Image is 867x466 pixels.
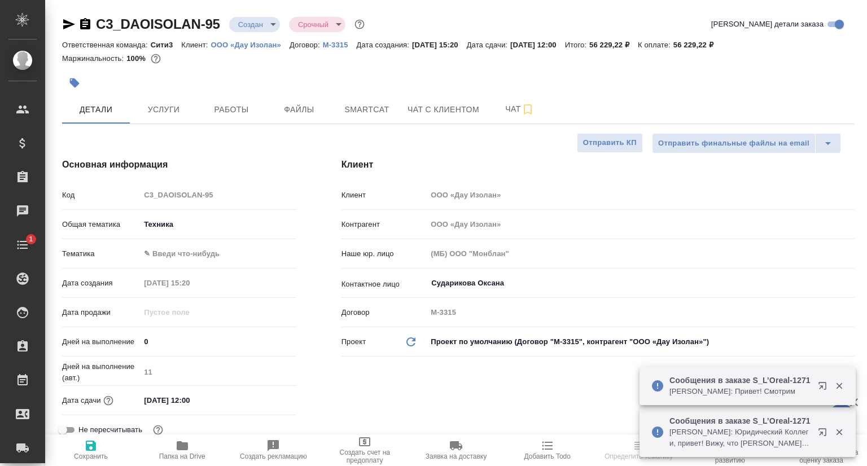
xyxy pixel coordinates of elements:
[3,231,42,259] a: 1
[669,386,811,397] p: [PERSON_NAME]: Привет! Смотрим
[502,434,593,466] button: Добавить Todo
[126,54,148,63] p: 100%
[159,452,205,460] span: Папка на Drive
[140,244,296,263] div: ✎ Введи что-нибудь
[827,381,851,391] button: Закрыть
[140,392,239,408] input: ✎ Введи что-нибудь
[811,375,838,402] button: Открыть в новой вкладке
[62,190,140,201] p: Код
[62,361,140,384] p: Дней на выполнение (авт.)
[211,39,290,49] a: ООО «Дау Изолан»
[74,452,108,460] span: Сохранить
[62,336,140,348] p: Дней на выполнение
[240,452,307,460] span: Создать рекламацию
[467,41,510,49] p: Дата сдачи:
[62,219,140,230] p: Общая тематика
[45,434,137,466] button: Сохранить
[151,41,182,49] p: Сити3
[658,137,809,150] span: Отправить финальные файлы на email
[341,307,427,318] p: Договор
[583,137,637,150] span: Отправить КП
[577,133,643,153] button: Отправить КП
[341,219,427,230] p: Контрагент
[62,307,140,318] p: Дата продажи
[148,51,163,66] button: 0.00 RUB;
[62,158,296,172] h4: Основная информация
[341,336,366,348] p: Проект
[427,332,855,351] div: Проект по умолчанию (Договор "М-3315", контрагент "ООО «Дау Изолан»")
[669,375,811,386] p: Сообщения в заказе S_L’Oreal-1271
[341,279,427,290] p: Контактное лицо
[323,39,357,49] a: М-3315
[593,434,685,466] button: Определить тематику
[62,278,140,289] p: Дата создания
[62,17,76,31] button: Скопировать ссылку для ЯМессенджера
[352,17,367,32] button: Доп статусы указывают на важность/срочность заказа
[410,434,502,466] button: Заявка на доставку
[493,102,547,116] span: Чат
[62,71,87,95] button: Добавить тэг
[341,248,427,260] p: Наше юр. лицо
[638,41,673,49] p: К оплате:
[341,158,855,172] h4: Клиент
[235,20,266,29] button: Создан
[427,216,855,232] input: Пустое поле
[427,304,855,320] input: Пустое поле
[427,245,855,262] input: Пустое поле
[101,393,116,408] button: Если добавить услуги и заполнить их объемом, то дата рассчитается автоматически
[140,304,239,320] input: Пустое поле
[62,395,101,406] p: Дата сдачи
[228,434,319,466] button: Создать рекламацию
[408,103,479,117] span: Чат с клиентом
[426,452,487,460] span: Заявка на доставку
[341,190,427,201] p: Клиент
[140,187,296,203] input: Пустое поле
[340,103,394,117] span: Smartcat
[848,282,851,284] button: Open
[565,41,589,49] p: Итого:
[78,424,142,436] span: Не пересчитывать
[412,41,467,49] p: [DATE] 15:20
[605,452,673,460] span: Определить тематику
[96,16,220,32] a: C3_DAOISOLAN-95
[62,54,126,63] p: Маржинальность:
[140,215,296,234] div: Техника
[326,449,404,464] span: Создать счет на предоплату
[652,133,816,153] button: Отправить финальные файлы на email
[427,187,855,203] input: Пустое поле
[22,234,40,245] span: 1
[811,421,838,448] button: Открыть в новой вкладке
[673,41,722,49] p: 56 229,22 ₽
[521,103,535,116] svg: Подписаться
[589,41,638,49] p: 56 229,22 ₽
[652,133,841,153] div: split button
[204,103,259,117] span: Работы
[289,17,345,32] div: Создан
[290,41,323,49] p: Договор:
[669,415,811,427] p: Сообщения в заказе S_L’Oreal-1271
[272,103,326,117] span: Файлы
[151,423,165,437] button: Включи, если не хочешь, чтобы указанная дата сдачи изменилась после переставления заказа в 'Подтв...
[229,17,280,32] div: Создан
[211,41,290,49] p: ООО «Дау Изолан»
[711,19,824,30] span: [PERSON_NAME] детали заказа
[137,434,228,466] button: Папка на Drive
[827,427,851,437] button: Закрыть
[295,20,332,29] button: Срочный
[62,41,151,49] p: Ответственная команда:
[323,41,357,49] p: М-3315
[140,275,239,291] input: Пустое поле
[524,452,571,460] span: Добавить Todo
[357,41,412,49] p: Дата создания:
[140,364,296,380] input: Пустое поле
[140,333,296,350] input: ✎ Введи что-нибудь
[78,17,92,31] button: Скопировать ссылку
[181,41,211,49] p: Клиент:
[69,103,123,117] span: Детали
[319,434,410,466] button: Создать счет на предоплату
[669,427,811,449] p: [PERSON_NAME]: Юридический Коллеги, привет! Вижу, что [PERSON_NAME] в отпуске. Подхватите, пожалу...
[144,248,282,260] div: ✎ Введи что-нибудь
[137,103,191,117] span: Услуги
[510,41,565,49] p: [DATE] 12:00
[62,248,140,260] p: Тематика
